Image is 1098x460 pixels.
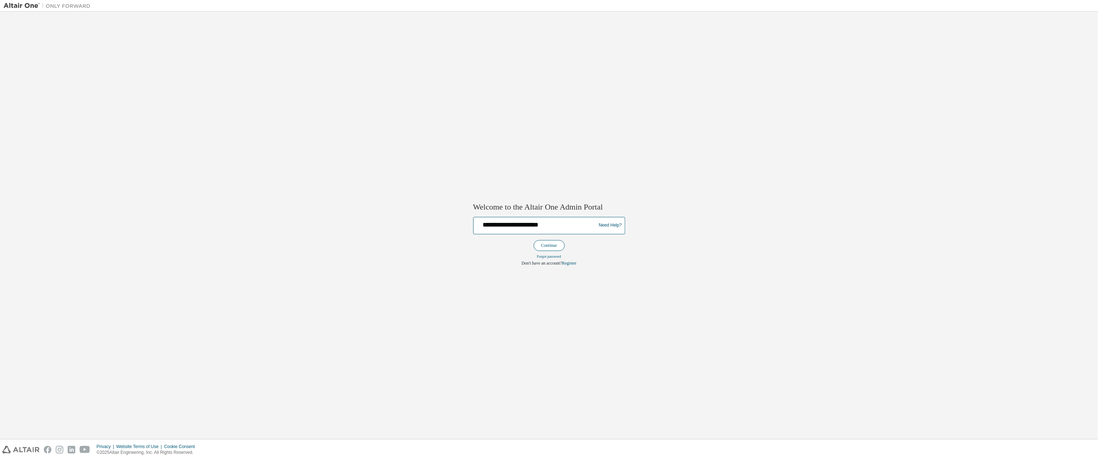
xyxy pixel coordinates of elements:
[534,240,565,251] button: Continue
[116,444,164,450] div: Website Terms of Use
[473,202,625,212] h2: Welcome to the Altair One Admin Portal
[164,444,199,450] div: Cookie Consent
[97,450,199,456] p: © 2025 Altair Engineering, Inc. All Rights Reserved.
[80,446,90,453] img: youtube.svg
[522,261,562,266] span: Don't have an account?
[97,444,116,450] div: Privacy
[2,446,39,453] img: altair_logo.svg
[4,2,94,9] img: Altair One
[56,446,63,453] img: instagram.svg
[68,446,75,453] img: linkedin.svg
[44,446,51,453] img: facebook.svg
[537,254,561,258] a: Forgot password
[599,225,622,226] a: Need Help?
[562,261,576,266] a: Register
